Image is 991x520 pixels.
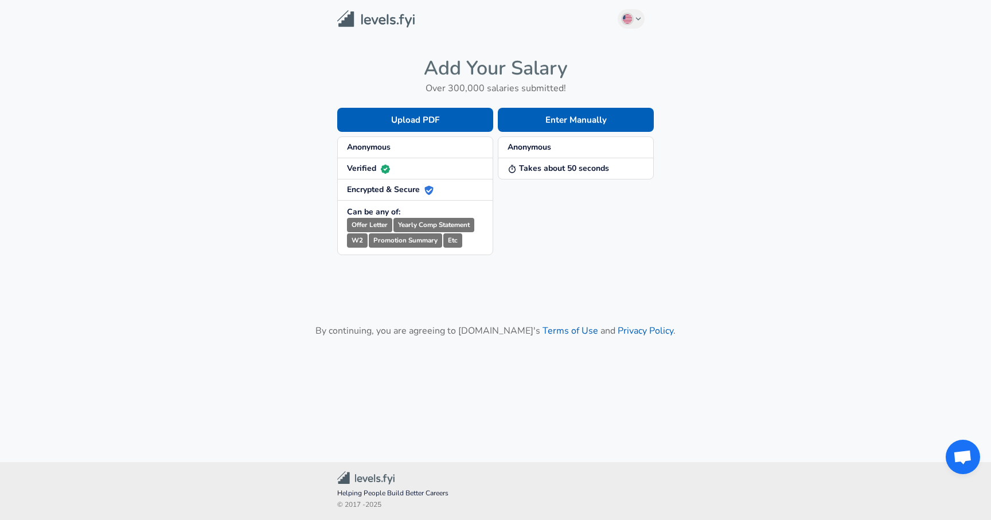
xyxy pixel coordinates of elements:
small: Etc [443,233,462,248]
strong: Anonymous [508,142,551,153]
h4: Add Your Salary [337,56,654,80]
div: Open chat [946,440,980,474]
strong: Takes about 50 seconds [508,163,609,174]
strong: Verified [347,163,390,174]
small: Yearly Comp Statement [393,218,474,232]
small: Offer Letter [347,218,392,232]
a: Terms of Use [543,324,598,337]
img: English (US) [623,14,632,24]
span: Helping People Build Better Careers [337,488,654,499]
button: Enter Manually [498,108,654,132]
strong: Encrypted & Secure [347,184,434,195]
strong: Anonymous [347,142,391,153]
small: Promotion Summary [369,233,442,248]
img: Levels.fyi Community [337,471,395,484]
button: English (US) [618,9,645,29]
span: © 2017 - 2025 [337,499,654,511]
strong: Can be any of: [347,206,400,217]
a: Privacy Policy [618,324,673,337]
button: Upload PDF [337,108,493,132]
small: W2 [347,233,368,248]
img: Levels.fyi [337,10,415,28]
h6: Over 300,000 salaries submitted! [337,80,654,96]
